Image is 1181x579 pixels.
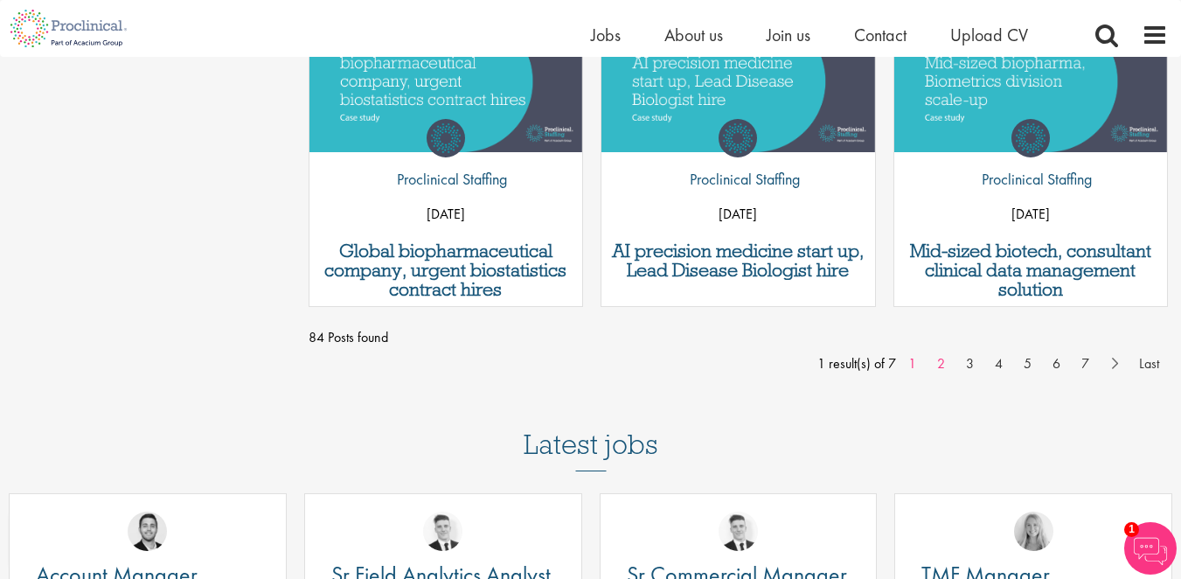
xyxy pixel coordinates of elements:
[601,10,874,165] a: Link to a post
[817,354,825,373] span: 1
[318,241,573,299] a: Global biopharmaceutical company, urgent biostatistics contract hires
[128,512,167,551] img: Parker Jensen
[384,166,507,192] p: Proclinical Staffing
[427,119,465,157] img: Proclinical Staffing
[524,386,658,471] h3: Latest jobs
[854,24,907,46] a: Contact
[601,201,874,227] p: [DATE]
[767,24,810,46] a: Join us
[1014,512,1053,551] img: Shannon Briggs
[591,24,621,46] a: Jobs
[384,119,507,201] a: Proclinical Staffing Proclinical Staffing
[1015,353,1040,374] a: 5
[1101,352,1127,370] a: Next
[986,353,1011,374] a: 4
[1124,522,1177,575] img: Chatbot
[894,10,1167,165] a: Link to a post
[1044,353,1069,374] a: 6
[894,201,1167,227] p: [DATE]
[1011,119,1050,157] img: Proclinical Staffing
[719,512,758,551] img: Nicolas Daniel
[1073,353,1098,374] a: 7
[957,353,983,374] a: 3
[677,166,800,192] p: Proclinical Staffing
[677,119,800,201] a: Proclinical Staffing Proclinical Staffing
[928,353,954,374] a: 2
[1124,522,1139,537] span: 1
[888,354,896,373] span: 7
[719,119,757,157] img: Proclinical Staffing
[969,166,1092,192] p: Proclinical Staffing
[950,24,1028,46] a: Upload CV
[309,201,582,227] p: [DATE]
[903,241,1158,299] a: Mid-sized biotech, consultant clinical data management solution
[900,353,925,374] a: 1
[1130,353,1168,374] a: Last
[423,512,462,551] img: Nicolas Daniel
[664,24,723,46] a: About us
[969,119,1092,201] a: Proclinical Staffing Proclinical Staffing
[309,324,1168,351] span: 84 Posts found
[829,354,885,373] span: result(s) of
[610,241,865,280] a: AI precision medicine start up, Lead Disease Biologist hire
[309,10,582,165] a: Link to a post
